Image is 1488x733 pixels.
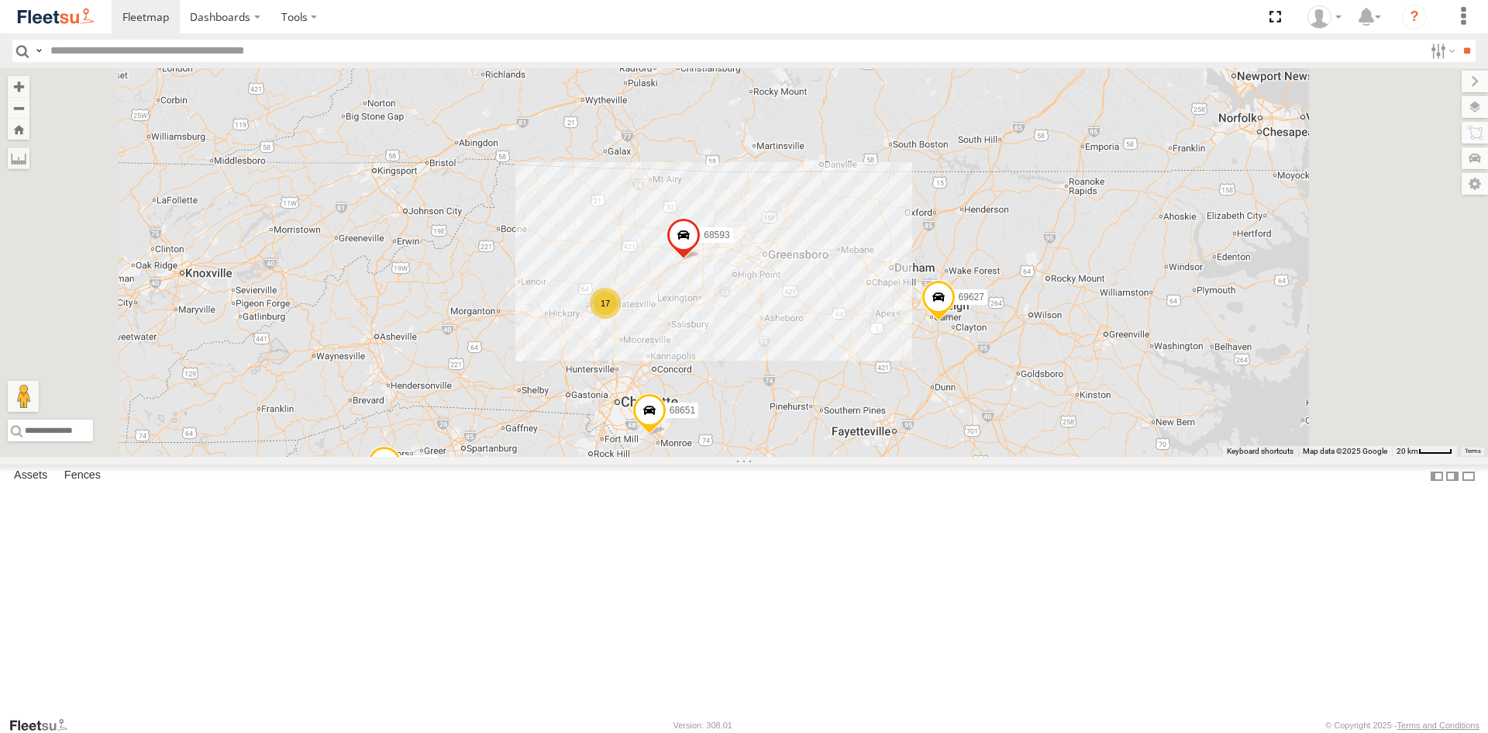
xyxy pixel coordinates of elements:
[1402,5,1427,29] i: ?
[15,6,96,27] img: fleetsu-logo-horizontal.svg
[8,76,29,97] button: Zoom in
[1465,448,1481,455] a: Terms (opens in new tab)
[8,381,39,412] button: Drag Pegman onto the map to open Street View
[33,40,45,62] label: Search Query
[590,288,621,319] div: 17
[8,147,29,169] label: Measure
[673,721,732,730] div: Version: 308.01
[9,717,80,733] a: Visit our Website
[1429,465,1445,487] label: Dock Summary Table to the Left
[1424,40,1458,62] label: Search Filter Options
[1462,173,1488,195] label: Map Settings
[1227,446,1293,457] button: Keyboard shortcuts
[1461,465,1476,487] label: Hide Summary Table
[1397,447,1418,455] span: 20 km
[57,465,108,487] label: Fences
[1392,446,1457,457] button: Map Scale: 20 km per 40 pixels
[959,291,984,302] span: 69627
[670,404,695,415] span: 68651
[6,465,55,487] label: Assets
[1302,5,1347,29] div: John Stringer
[8,97,29,119] button: Zoom out
[1303,447,1387,455] span: Map data ©2025 Google
[8,119,29,140] button: Zoom Home
[704,229,729,240] span: 68593
[1445,465,1460,487] label: Dock Summary Table to the Right
[1397,721,1479,730] a: Terms and Conditions
[1325,721,1479,730] div: © Copyright 2025 -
